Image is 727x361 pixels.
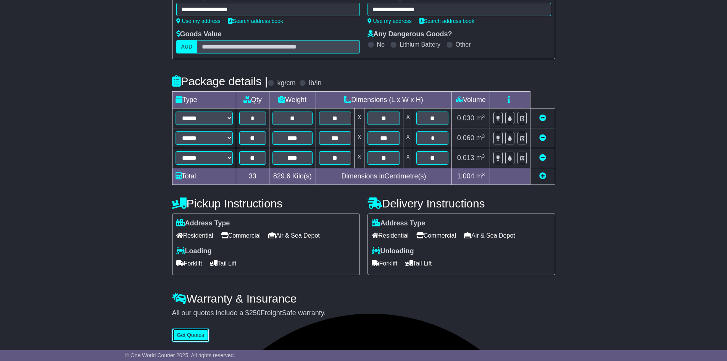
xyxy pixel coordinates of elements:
label: Lithium Battery [400,41,440,48]
sup: 3 [482,172,485,177]
span: 0.030 [457,114,474,122]
span: 250 [249,309,261,317]
div: All our quotes include a $ FreightSafe warranty. [172,309,555,317]
a: Use my address [176,18,221,24]
label: Address Type [372,219,426,228]
h4: Pickup Instructions [172,197,360,210]
a: Use my address [368,18,412,24]
td: x [403,108,413,128]
td: 33 [236,168,269,185]
td: x [403,148,413,168]
label: AUD [176,40,198,53]
span: 1.004 [457,172,474,180]
span: Commercial [221,230,261,241]
span: m [476,172,485,180]
span: Air & Sea Depot [268,230,320,241]
td: Kilo(s) [269,168,316,185]
span: © One World Courier 2025. All rights reserved. [125,352,235,358]
label: Any Dangerous Goods? [368,30,452,39]
h4: Package details | [172,75,268,87]
label: Address Type [176,219,230,228]
span: m [476,114,485,122]
h4: Warranty & Insurance [172,292,555,305]
button: Get Quotes [172,329,210,342]
label: Goods Value [176,30,222,39]
span: 829.6 [273,172,290,180]
span: Commercial [416,230,456,241]
a: Search address book [419,18,474,24]
span: Air & Sea Depot [464,230,515,241]
a: Search address book [228,18,283,24]
span: Tail Lift [210,257,237,269]
sup: 3 [482,153,485,159]
label: kg/cm [277,79,295,87]
sup: 3 [482,133,485,139]
td: Type [172,92,236,108]
td: x [403,128,413,148]
td: Dimensions (L x W x H) [316,92,452,108]
span: m [476,154,485,162]
label: Other [456,41,471,48]
label: Loading [176,247,212,256]
span: Forklift [176,257,202,269]
span: Tail Lift [405,257,432,269]
td: Weight [269,92,316,108]
span: 0.013 [457,154,474,162]
a: Remove this item [539,134,546,142]
td: Qty [236,92,269,108]
td: x [355,128,364,148]
span: m [476,134,485,142]
h4: Delivery Instructions [368,197,555,210]
td: x [355,148,364,168]
a: Add new item [539,172,546,180]
a: Remove this item [539,154,546,162]
label: Unloading [372,247,414,256]
td: x [355,108,364,128]
td: Total [172,168,236,185]
td: Volume [452,92,490,108]
a: Remove this item [539,114,546,122]
sup: 3 [482,113,485,119]
span: Residential [176,230,213,241]
label: lb/in [309,79,321,87]
span: Residential [372,230,409,241]
span: 0.060 [457,134,474,142]
td: Dimensions in Centimetre(s) [316,168,452,185]
span: Forklift [372,257,398,269]
label: No [377,41,385,48]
